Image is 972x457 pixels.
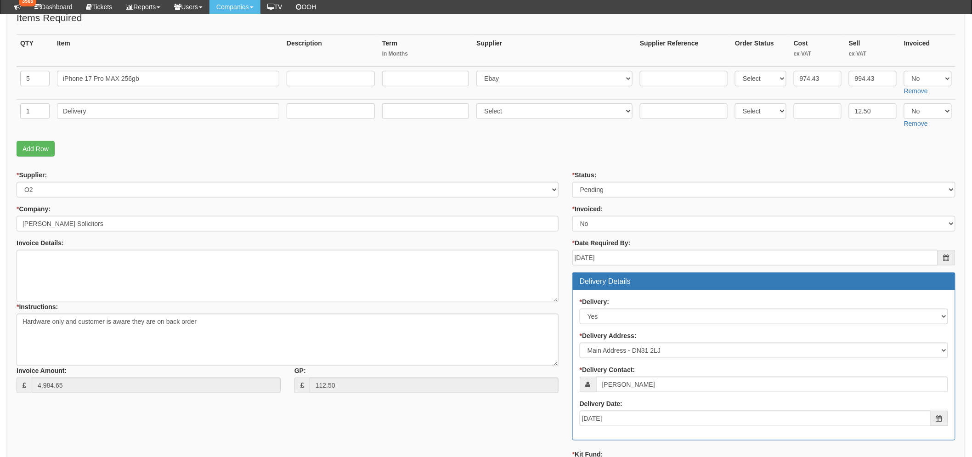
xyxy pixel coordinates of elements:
[580,277,948,286] h3: Delivery Details
[17,141,55,157] a: Add Row
[572,204,603,214] label: Invoiced:
[731,34,790,67] th: Order Status
[794,50,842,58] small: ex VAT
[283,34,379,67] th: Description
[845,34,900,67] th: Sell
[572,238,631,248] label: Date Required By:
[17,204,51,214] label: Company:
[790,34,845,67] th: Cost
[473,34,636,67] th: Supplier
[580,365,635,374] label: Delivery Contact:
[580,331,637,340] label: Delivery Address:
[580,297,610,306] label: Delivery:
[904,87,928,95] a: Remove
[904,120,928,127] a: Remove
[382,50,469,58] small: In Months
[379,34,473,67] th: Term
[900,34,955,67] th: Invoiced
[17,302,58,311] label: Instructions:
[572,170,597,180] label: Status:
[17,34,53,67] th: QTY
[849,50,897,58] small: ex VAT
[17,366,67,375] label: Invoice Amount:
[294,366,306,375] label: GP:
[53,34,283,67] th: Item
[17,11,82,25] legend: Items Required
[17,170,47,180] label: Supplier:
[17,238,64,248] label: Invoice Details:
[636,34,731,67] th: Supplier Reference
[580,399,622,408] label: Delivery Date:
[17,314,559,366] textarea: Hardware only and customer is aware they are on back order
